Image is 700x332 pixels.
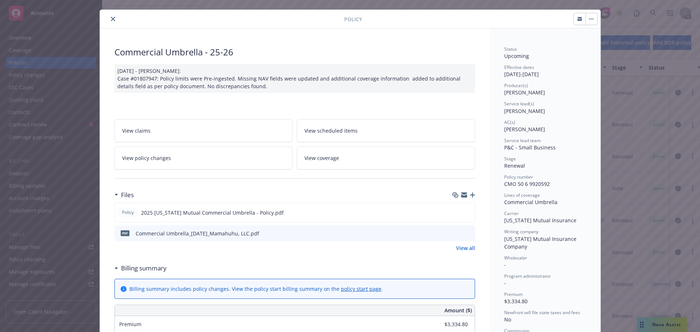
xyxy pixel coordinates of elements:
div: Commercial Umbrella - 25-26 [114,46,475,58]
span: P&C - Small Business [504,144,556,151]
a: View scheduled items [297,119,475,142]
span: $3,334.80 [504,298,528,305]
span: Carrier [504,210,519,216]
span: 2025 [US_STATE] Mutual Commercial Umbrella - Policy.pdf [141,209,284,216]
div: Billing summary [114,263,167,273]
a: View claims [114,119,293,142]
span: [US_STATE] Mutual Insurance [504,217,576,224]
span: pdf [121,230,129,236]
span: Stage [504,156,516,162]
span: Policy number [504,174,533,180]
div: Files [114,190,134,200]
span: No [504,316,511,323]
div: Commercial Umbrella [504,198,586,206]
span: [PERSON_NAME] [504,126,545,133]
span: - [504,280,506,286]
span: [US_STATE] Mutual Insurance Company [504,235,578,250]
span: Policy [121,209,135,216]
input: 0.00 [425,319,472,330]
span: View coverage [304,154,339,162]
span: - [504,261,506,268]
span: Premium [504,291,523,297]
span: Upcoming [504,52,529,59]
span: Lines of coverage [504,192,540,198]
span: Wholesaler [504,255,527,261]
span: Writing company [504,229,538,235]
a: View coverage [297,147,475,169]
h3: Billing summary [121,263,167,273]
span: AC(s) [504,119,515,125]
span: Policy [344,15,362,23]
span: [PERSON_NAME] [504,89,545,96]
div: [DATE] - [DATE] [504,64,586,78]
a: policy start page [341,285,381,292]
button: close [109,15,117,23]
span: Service lead team [504,137,541,144]
button: preview file [465,209,472,216]
h3: Files [121,190,134,200]
div: Commercial Umbrella_[DATE]_Mamahuhu, LLC.pdf [136,230,259,237]
span: Amount ($) [444,306,472,314]
a: View policy changes [114,147,293,169]
button: download file [454,230,460,237]
div: Billing summary includes policy changes. View the policy start billing summary on the . [129,285,383,293]
span: Renewal [504,162,525,169]
span: View scheduled items [304,127,358,134]
span: CMO 50 6 9920592 [504,180,550,187]
div: [DATE] - [PERSON_NAME]: Case #01807947: Policy limits were Pre-ingested. Missing NAV fields were ... [114,64,475,93]
span: Premium [119,321,141,328]
span: Producer(s) [504,82,528,89]
span: Status [504,46,517,52]
span: Newfront will file state taxes and fees [504,309,580,316]
button: download file [454,209,459,216]
span: View claims [122,127,151,134]
button: preview file [466,230,472,237]
span: View policy changes [122,154,171,162]
a: View all [456,244,475,252]
span: Service lead(s) [504,101,534,107]
span: Effective dates [504,64,534,70]
span: Program administrator [504,273,551,279]
span: [PERSON_NAME] [504,108,545,114]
